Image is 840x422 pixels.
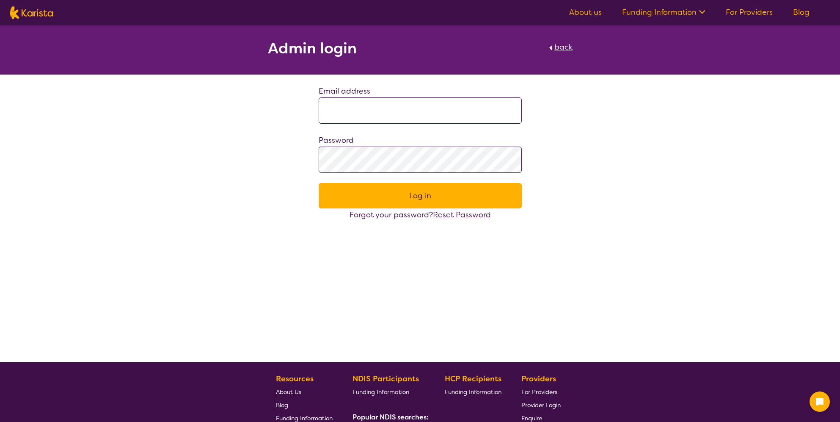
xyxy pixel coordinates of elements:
a: Funding Information [445,385,501,398]
span: back [554,42,573,52]
a: back [547,41,573,59]
h2: Admin login [268,41,357,56]
img: Karista logo [10,6,53,19]
label: Email address [319,86,370,96]
label: Password [319,135,354,145]
span: About Us [276,388,301,396]
b: NDIS Participants [353,374,419,384]
span: Enquire [521,414,542,422]
b: Providers [521,374,556,384]
a: Provider Login [521,398,561,411]
a: About Us [276,385,333,398]
span: Funding Information [353,388,409,396]
span: Blog [276,401,288,409]
a: Blog [793,7,810,17]
b: Resources [276,374,314,384]
a: Blog [276,398,333,411]
b: Popular NDIS searches: [353,413,429,422]
span: Funding Information [445,388,501,396]
span: For Providers [521,388,557,396]
a: About us [569,7,602,17]
span: Funding Information [276,414,333,422]
a: For Providers [521,385,561,398]
div: Forgot your password? [319,208,522,221]
a: Reset Password [433,210,491,220]
span: Provider Login [521,401,561,409]
button: Log in [319,183,522,208]
b: HCP Recipients [445,374,501,384]
a: Funding Information [622,7,705,17]
a: Funding Information [353,385,425,398]
a: For Providers [726,7,773,17]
